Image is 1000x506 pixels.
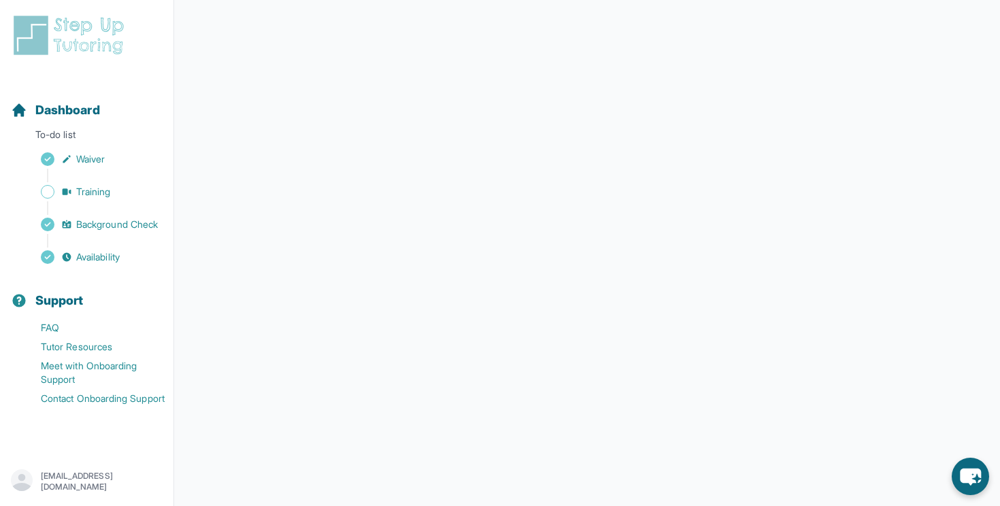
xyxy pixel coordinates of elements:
[11,101,100,120] a: Dashboard
[5,269,168,316] button: Support
[35,291,84,310] span: Support
[76,152,105,166] span: Waiver
[11,356,173,389] a: Meet with Onboarding Support
[11,248,173,267] a: Availability
[11,182,173,201] a: Training
[11,14,132,57] img: logo
[11,215,173,234] a: Background Check
[76,218,158,231] span: Background Check
[11,389,173,408] a: Contact Onboarding Support
[76,250,120,264] span: Availability
[5,128,168,147] p: To-do list
[952,458,989,495] button: chat-button
[11,337,173,356] a: Tutor Resources
[11,318,173,337] a: FAQ
[11,150,173,169] a: Waiver
[5,79,168,125] button: Dashboard
[11,469,163,494] button: [EMAIL_ADDRESS][DOMAIN_NAME]
[35,101,100,120] span: Dashboard
[41,471,163,492] p: [EMAIL_ADDRESS][DOMAIN_NAME]
[76,185,111,199] span: Training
